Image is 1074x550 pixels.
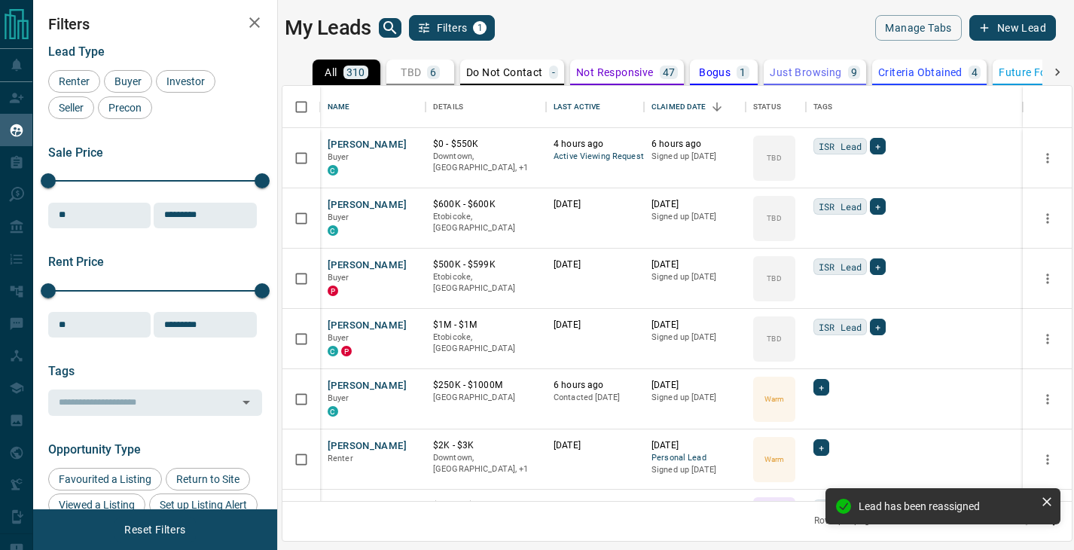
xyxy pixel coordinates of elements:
[328,273,349,283] span: Buyer
[554,439,636,452] p: [DATE]
[433,271,539,295] p: Etobicoke, [GEOGRAPHIC_DATA]
[663,67,676,78] p: 47
[48,96,94,119] div: Seller
[104,70,152,93] div: Buyer
[285,16,371,40] h1: My Leads
[341,346,352,356] div: property.ca
[875,199,880,214] span: +
[426,86,546,128] div: Details
[806,86,1023,128] div: Tags
[328,152,349,162] span: Buyer
[53,499,140,511] span: Viewed a Listing
[651,464,738,476] p: Signed up [DATE]
[870,198,886,215] div: +
[651,500,738,512] p: [DATE]
[651,198,738,211] p: [DATE]
[433,452,539,475] p: Toronto
[1036,328,1059,350] button: more
[433,151,539,174] p: Toronto
[554,198,636,211] p: [DATE]
[236,392,257,413] button: Open
[433,86,463,128] div: Details
[328,225,338,236] div: condos.ca
[819,440,824,455] span: +
[972,67,978,78] p: 4
[851,67,857,78] p: 9
[767,152,781,163] p: TBD
[433,211,539,234] p: Etobicoke, [GEOGRAPHIC_DATA]
[753,86,781,128] div: Status
[554,500,636,512] p: [DATE]
[740,67,746,78] p: 1
[433,332,539,355] p: Etobicoke, [GEOGRAPHIC_DATA]
[767,273,781,284] p: TBD
[328,198,407,212] button: [PERSON_NAME]
[1036,207,1059,230] button: more
[328,406,338,417] div: condos.ca
[161,75,210,87] span: Investor
[48,442,141,457] span: Opportunity Type
[409,15,496,41] button: Filters1
[328,346,338,356] div: condos.ca
[706,96,728,118] button: Sort
[651,452,738,465] span: Personal Lead
[651,319,738,332] p: [DATE]
[48,70,100,93] div: Renter
[813,379,829,396] div: +
[320,86,426,128] div: Name
[859,500,1035,512] div: Lead has been reassigned
[651,439,738,452] p: [DATE]
[870,258,886,275] div: +
[53,75,95,87] span: Renter
[1036,448,1059,471] button: more
[328,258,407,273] button: [PERSON_NAME]
[651,332,738,344] p: Signed up [DATE]
[379,18,401,38] button: search button
[764,454,784,465] p: Warm
[875,139,880,154] span: +
[651,392,738,404] p: Signed up [DATE]
[819,319,862,335] span: ISR Lead
[328,286,338,296] div: property.ca
[644,86,746,128] div: Claimed Date
[325,67,337,78] p: All
[48,364,75,378] span: Tags
[328,439,407,454] button: [PERSON_NAME]
[401,67,421,78] p: TBD
[166,468,250,490] div: Return to Site
[433,439,539,452] p: $2K - $3K
[814,515,877,527] p: Rows per page:
[328,138,407,152] button: [PERSON_NAME]
[433,379,539,392] p: $250K - $1000M
[430,67,436,78] p: 6
[328,333,349,343] span: Buyer
[433,319,539,332] p: $1M - $1M
[156,70,215,93] div: Investor
[433,258,539,271] p: $500K - $599K
[870,319,886,335] div: +
[433,392,539,404] p: [GEOGRAPHIC_DATA]
[328,86,350,128] div: Name
[576,67,654,78] p: Not Responsive
[433,500,539,512] p: $600K - $1M
[819,259,862,274] span: ISR Lead
[149,493,258,516] div: Set up Listing Alert
[474,23,485,33] span: 1
[554,138,636,151] p: 4 hours ago
[554,319,636,332] p: [DATE]
[819,199,862,214] span: ISR Lead
[875,259,880,274] span: +
[48,493,145,516] div: Viewed a Listing
[546,86,644,128] div: Last Active
[699,67,731,78] p: Bogus
[651,211,738,223] p: Signed up [DATE]
[552,67,555,78] p: -
[171,473,245,485] span: Return to Site
[819,139,862,154] span: ISR Lead
[870,138,886,154] div: +
[328,393,349,403] span: Buyer
[98,96,152,119] div: Precon
[651,379,738,392] p: [DATE]
[813,439,829,456] div: +
[878,67,963,78] p: Criteria Obtained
